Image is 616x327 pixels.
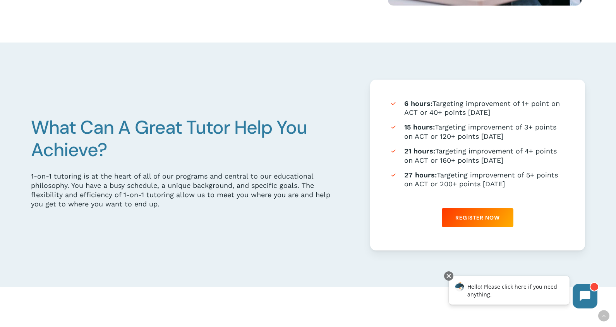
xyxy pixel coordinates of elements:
[404,99,432,107] strong: 6 hours:
[390,123,566,141] li: Targeting improvement of 3+ points on ACT or 120+ points [DATE]
[442,208,513,227] a: Register Now
[404,123,435,131] strong: 15 hours:
[390,146,566,165] li: Targeting improvement of 4+ points on ACT or 160+ points [DATE]
[455,214,500,221] span: Register Now
[390,170,566,189] li: Targeting improvement of 5+ points on ACT or 200+ points [DATE]
[390,99,566,117] li: Targeting improvement of 1+ point on ACT or 40+ points [DATE]
[441,270,605,316] iframe: Chatbot
[404,171,437,179] strong: 27 hours:
[404,147,435,155] strong: 21 hours:
[31,172,335,209] div: 1-on-1 tutoring is at the heart of all of our programs and central to our educational philosophy....
[31,115,307,162] span: What Can A Great Tutor Help You Achieve?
